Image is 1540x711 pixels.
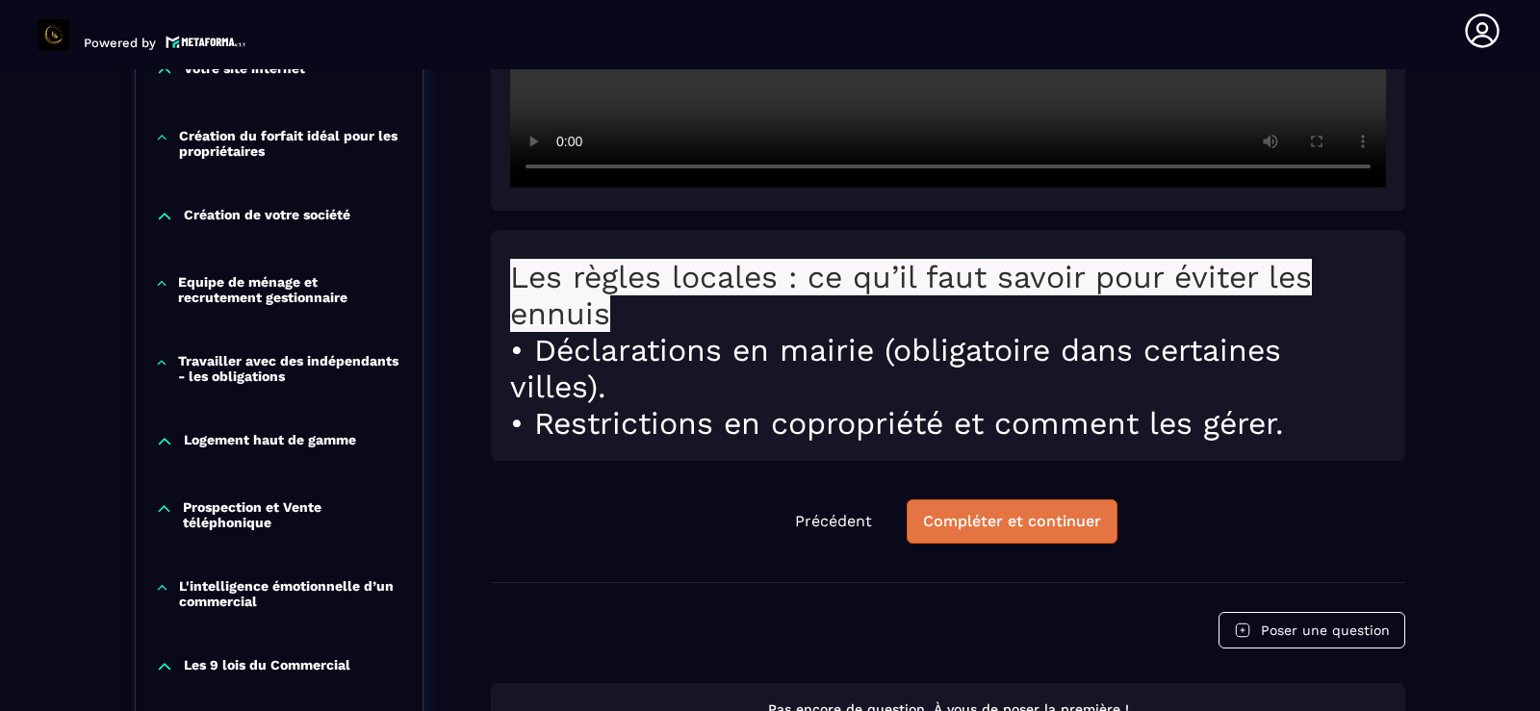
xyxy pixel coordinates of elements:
[179,578,403,609] p: L'intelligence émotionnelle d’un commercial
[780,500,887,543] button: Précédent
[84,36,156,50] p: Powered by
[183,499,403,530] p: Prospection et Vente téléphonique
[1219,612,1405,648] button: Poser une question
[923,512,1101,531] div: Compléter et continuer
[510,259,1312,332] span: Les règles locales : ce qu’il faut savoir pour éviter les ennuis
[166,34,246,50] img: logo
[510,332,1386,405] h1: • Déclarations en mairie (obligatoire dans certaines villes).
[907,499,1117,544] button: Compléter et continuer
[179,128,403,159] p: Création du forfait idéal pour les propriétaires
[510,405,1284,442] span: • Restrictions en copropriété et comment les gérer.
[184,207,350,226] p: Création de votre société
[184,432,356,451] p: Logement haut de gamme
[38,19,69,50] img: logo-branding
[178,353,403,384] p: Travailler avec des indépendants - les obligations
[184,61,305,80] p: Votre site internet
[184,657,350,676] p: Les 9 lois du Commercial
[178,274,403,305] p: Equipe de ménage et recrutement gestionnaire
